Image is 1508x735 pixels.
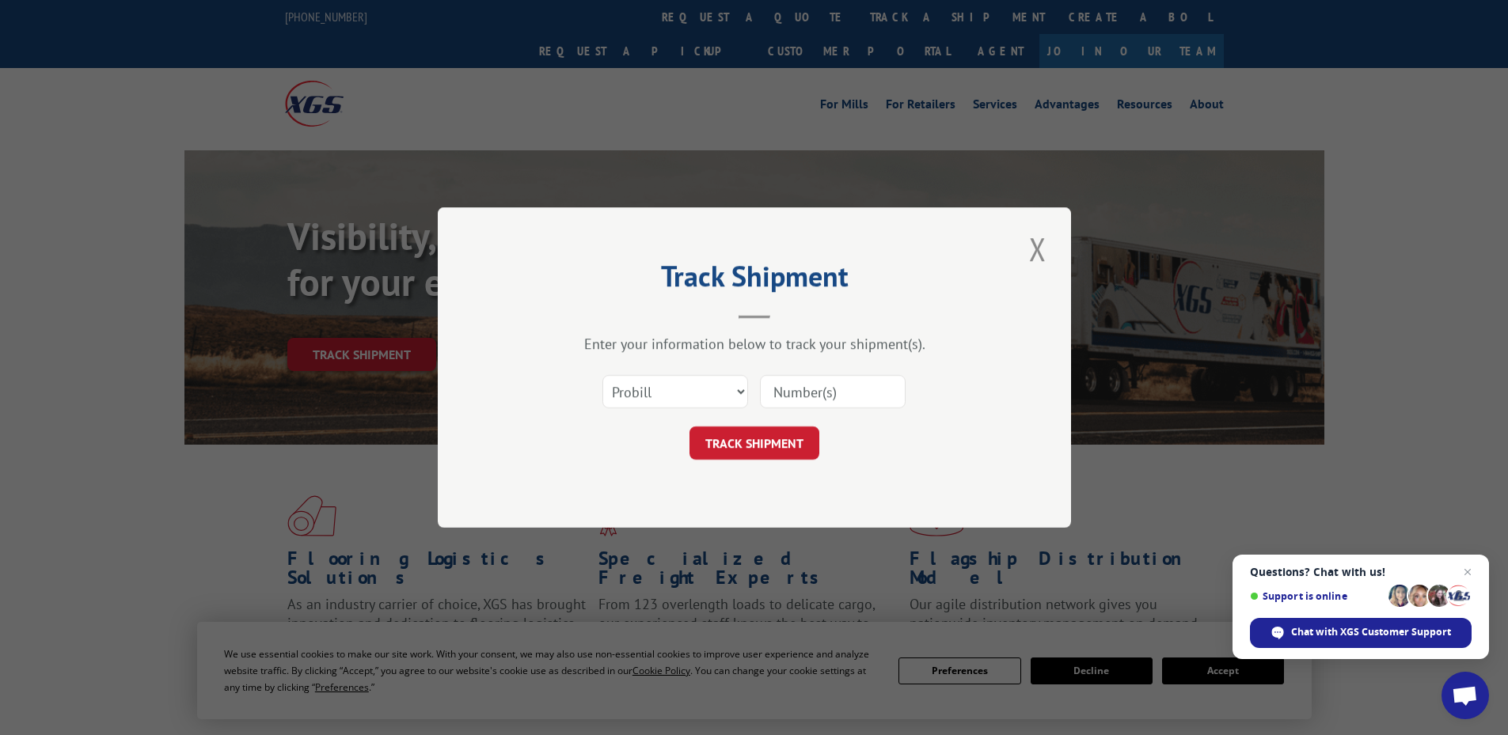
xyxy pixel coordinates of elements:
[1291,625,1451,639] span: Chat with XGS Customer Support
[1250,590,1383,602] span: Support is online
[760,375,906,408] input: Number(s)
[517,265,992,295] h2: Track Shipment
[517,335,992,353] div: Enter your information below to track your shipment(s).
[689,426,819,460] button: TRACK SHIPMENT
[1250,618,1472,648] span: Chat with XGS Customer Support
[1442,672,1489,719] a: Open chat
[1024,227,1051,271] button: Close modal
[1250,566,1472,578] span: Questions? Chat with us!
